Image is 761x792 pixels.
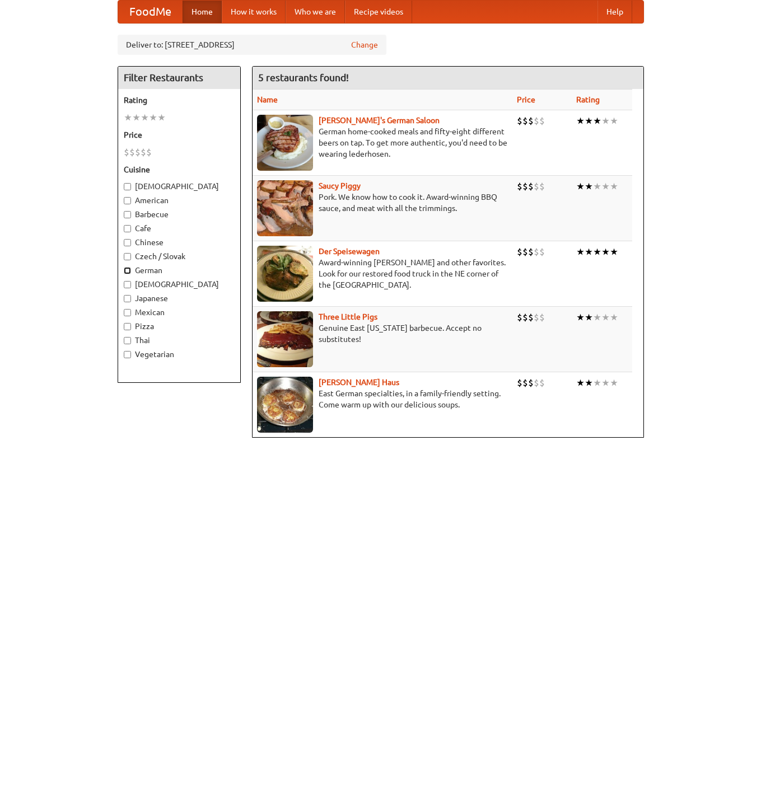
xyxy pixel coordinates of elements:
[610,115,618,127] li: ★
[601,377,610,389] li: ★
[539,246,545,258] li: $
[576,246,585,258] li: ★
[124,293,235,304] label: Japanese
[601,246,610,258] li: ★
[124,265,235,276] label: German
[124,181,235,192] label: [DEMOGRAPHIC_DATA]
[257,115,313,171] img: esthers.jpg
[118,1,183,23] a: FoodMe
[517,311,522,324] li: $
[183,1,222,23] a: Home
[319,247,380,256] a: Der Speisewagen
[610,377,618,389] li: ★
[319,181,361,190] b: Saucy Piggy
[593,180,601,193] li: ★
[257,377,313,433] img: kohlhaus.jpg
[257,388,508,410] p: East German specialties, in a family-friendly setting. Come warm up with our delicious soups.
[222,1,286,23] a: How it works
[141,146,146,158] li: $
[522,246,528,258] li: $
[118,67,240,89] h4: Filter Restaurants
[124,267,131,274] input: German
[319,116,440,125] a: [PERSON_NAME]'s German Saloon
[534,180,539,193] li: $
[351,39,378,50] a: Change
[124,223,235,234] label: Cafe
[124,251,235,262] label: Czech / Slovak
[124,253,131,260] input: Czech / Slovak
[257,257,508,290] p: Award-winning [PERSON_NAME] and other favorites. Look for our restored food truck in the NE corne...
[124,225,131,232] input: Cafe
[593,115,601,127] li: ★
[124,279,235,290] label: [DEMOGRAPHIC_DATA]
[517,246,522,258] li: $
[257,95,278,104] a: Name
[539,377,545,389] li: $
[610,180,618,193] li: ★
[124,197,131,204] input: American
[124,129,235,140] h5: Price
[124,295,131,302] input: Japanese
[124,195,235,206] label: American
[585,115,593,127] li: ★
[528,377,534,389] li: $
[522,180,528,193] li: $
[149,111,157,124] li: ★
[576,377,585,389] li: ★
[539,180,545,193] li: $
[539,311,545,324] li: $
[576,115,585,127] li: ★
[534,311,539,324] li: $
[319,312,377,321] a: Three Little Pigs
[576,95,600,104] a: Rating
[124,309,131,316] input: Mexican
[124,351,131,358] input: Vegetarian
[345,1,412,23] a: Recipe videos
[585,246,593,258] li: ★
[601,311,610,324] li: ★
[593,246,601,258] li: ★
[124,335,235,346] label: Thai
[124,307,235,318] label: Mexican
[601,115,610,127] li: ★
[124,209,235,220] label: Barbecue
[528,180,534,193] li: $
[124,239,131,246] input: Chinese
[534,246,539,258] li: $
[601,180,610,193] li: ★
[124,281,131,288] input: [DEMOGRAPHIC_DATA]
[610,311,618,324] li: ★
[124,321,235,332] label: Pizza
[576,311,585,324] li: ★
[522,311,528,324] li: $
[124,146,129,158] li: $
[118,35,386,55] div: Deliver to: [STREET_ADDRESS]
[585,377,593,389] li: ★
[124,323,131,330] input: Pizza
[257,246,313,302] img: speisewagen.jpg
[124,164,235,175] h5: Cuisine
[257,180,313,236] img: saucy.jpg
[517,180,522,193] li: $
[157,111,166,124] li: ★
[319,378,399,387] a: [PERSON_NAME] Haus
[517,377,522,389] li: $
[286,1,345,23] a: Who we are
[124,95,235,106] h5: Rating
[576,180,585,193] li: ★
[129,146,135,158] li: $
[585,311,593,324] li: ★
[124,237,235,248] label: Chinese
[124,111,132,124] li: ★
[597,1,632,23] a: Help
[593,311,601,324] li: ★
[258,72,349,83] ng-pluralize: 5 restaurants found!
[257,311,313,367] img: littlepigs.jpg
[528,246,534,258] li: $
[585,180,593,193] li: ★
[534,377,539,389] li: $
[593,377,601,389] li: ★
[517,115,522,127] li: $
[124,337,131,344] input: Thai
